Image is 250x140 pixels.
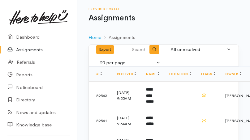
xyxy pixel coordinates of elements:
[96,45,114,54] button: Export
[146,72,159,76] a: Name
[100,59,155,66] div: 20 per page
[88,14,239,23] h1: Assignments
[88,34,101,41] a: Home
[96,72,102,76] a: #
[201,72,215,76] a: Flags
[101,34,135,41] li: Assignments
[169,72,191,76] a: Location
[225,72,241,76] a: Owner
[131,42,146,57] input: Search
[167,44,235,56] button: All unresolved
[170,46,226,53] div: All unresolved
[89,82,112,110] td: 89563
[89,110,112,132] td: 89561
[88,30,239,45] nav: breadcrumb
[88,7,239,11] h6: Provider Portal
[96,57,164,69] button: 20 per page
[112,110,141,132] td: [DATE] 9:54AM
[112,82,141,110] td: [DATE] 9:55AM
[117,72,136,76] a: Received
